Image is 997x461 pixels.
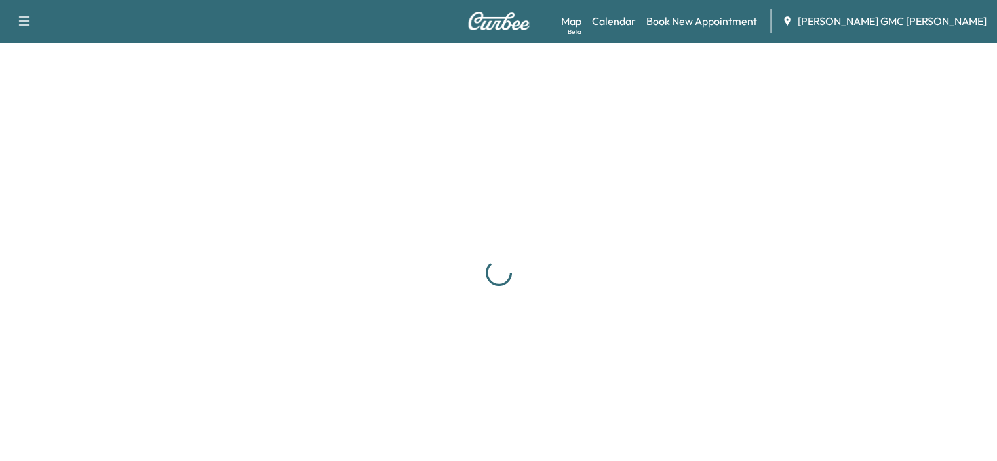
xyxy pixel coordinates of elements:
span: [PERSON_NAME] GMC [PERSON_NAME] [798,13,987,29]
a: MapBeta [561,13,581,29]
div: Beta [568,27,581,37]
img: Curbee Logo [467,12,530,30]
a: Calendar [592,13,636,29]
a: Book New Appointment [646,13,757,29]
